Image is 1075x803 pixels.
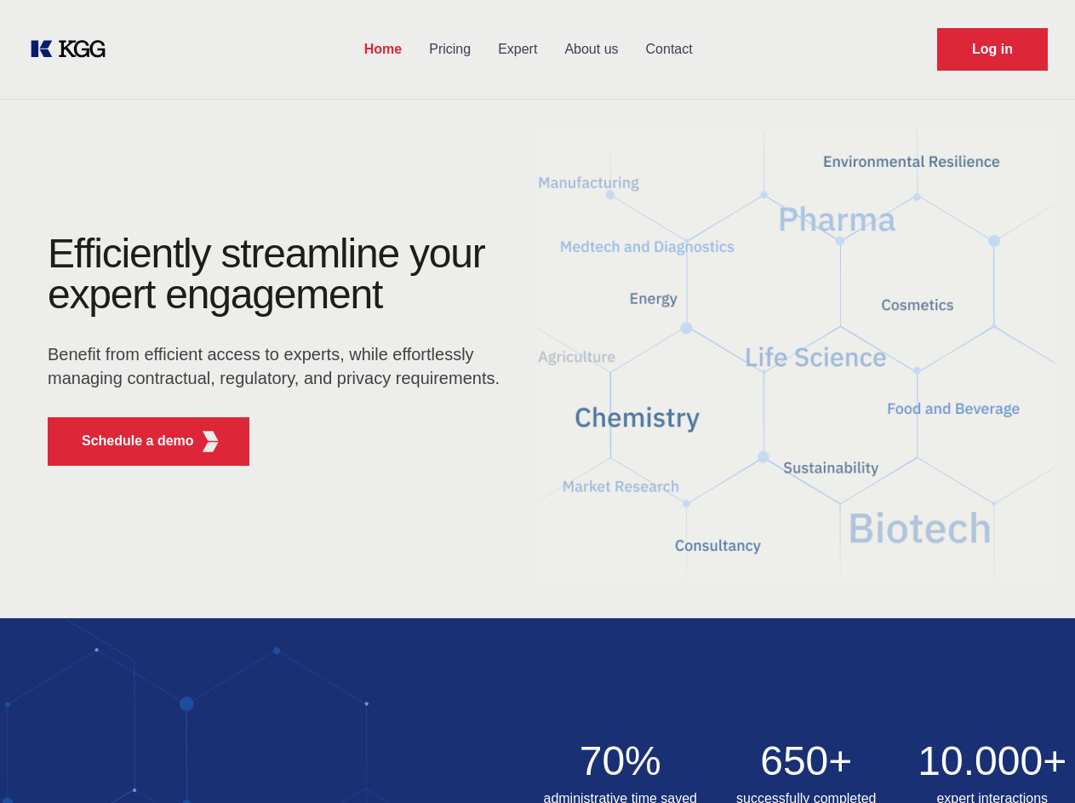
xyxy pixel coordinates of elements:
a: Contact [632,27,706,72]
h2: 70% [538,741,704,782]
button: Schedule a demoKGG Fifth Element RED [48,417,249,466]
a: Expert [484,27,551,72]
h2: 650+ [723,741,889,782]
a: About us [551,27,632,72]
a: Pricing [415,27,484,72]
a: Request Demo [937,28,1048,71]
img: KGG Fifth Element RED [538,111,1055,601]
a: KOL Knowledge Platform: Talk to Key External Experts (KEE) [27,36,119,63]
p: Schedule a demo [82,431,194,451]
a: Home [351,27,415,72]
p: Benefit from efficient access to experts, while effortlessly managing contractual, regulatory, an... [48,342,511,390]
img: KGG Fifth Element RED [200,431,221,452]
h1: Efficiently streamline your expert engagement [48,233,511,315]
